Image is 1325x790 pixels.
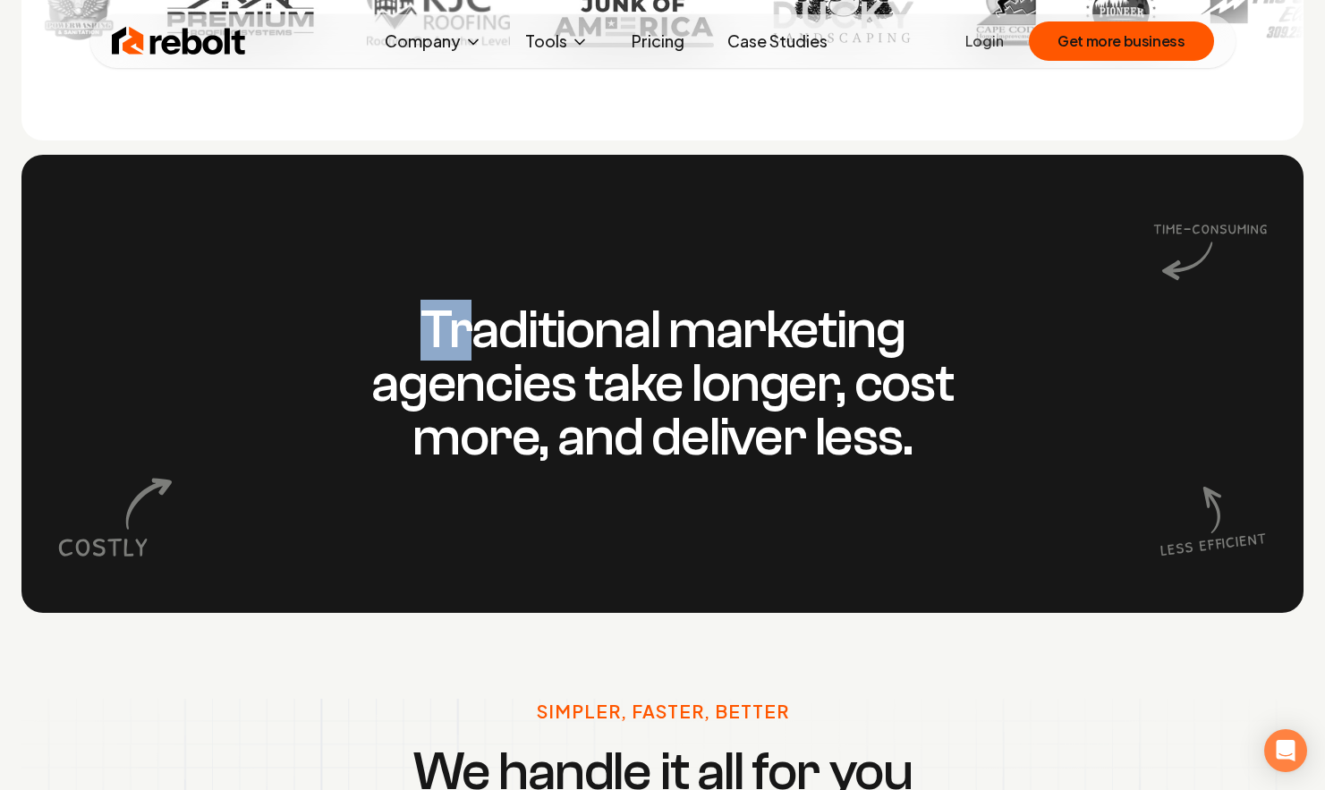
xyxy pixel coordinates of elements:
div: Open Intercom Messenger [1264,729,1307,772]
h3: Traditional marketing agencies take longer, cost more, and deliver less. [319,303,1006,464]
button: Get more business [1029,21,1213,61]
button: Tools [511,23,603,59]
a: Case Studies [713,23,842,59]
a: Pricing [617,23,699,59]
img: Rebolt Logo [112,23,246,59]
p: Simpler, Faster, Better [537,699,789,724]
a: Login [965,30,1004,52]
button: Company [370,23,497,59]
